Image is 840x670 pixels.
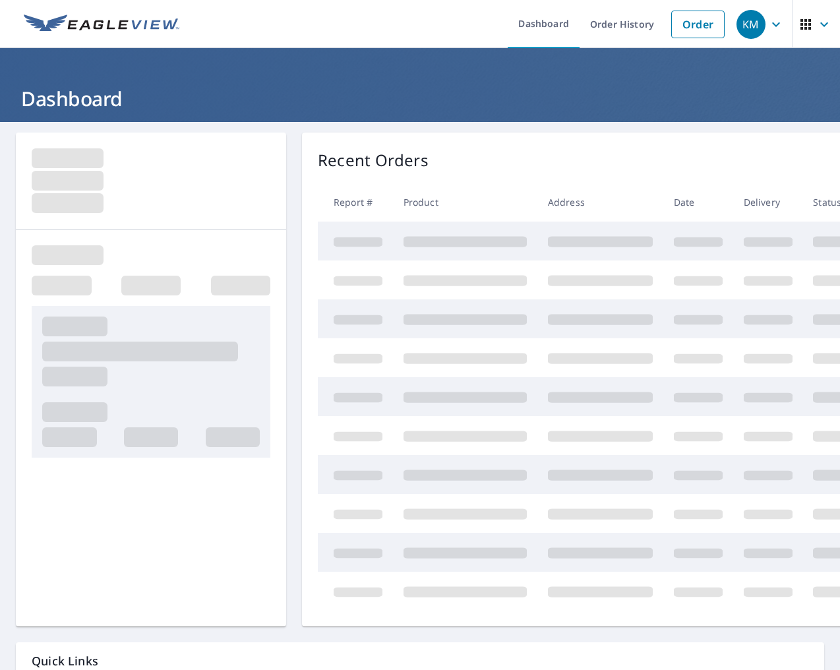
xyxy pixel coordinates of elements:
[537,183,663,222] th: Address
[16,85,824,112] h1: Dashboard
[736,10,765,39] div: KM
[671,11,725,38] a: Order
[393,183,537,222] th: Product
[663,183,733,222] th: Date
[318,148,429,172] p: Recent Orders
[318,183,393,222] th: Report #
[24,15,179,34] img: EV Logo
[733,183,803,222] th: Delivery
[32,653,808,669] p: Quick Links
